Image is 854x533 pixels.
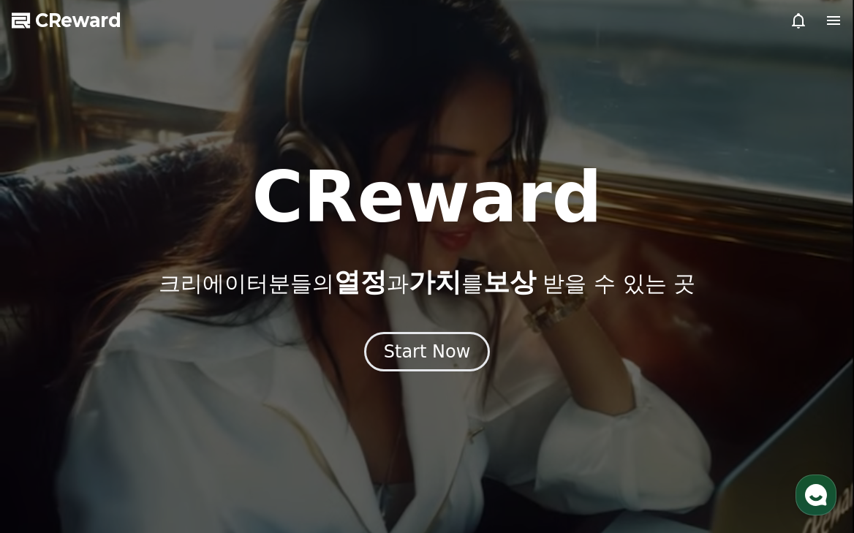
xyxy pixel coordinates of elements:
[226,434,243,445] span: 설정
[46,434,55,445] span: 홈
[134,434,151,446] span: 대화
[189,412,281,448] a: 설정
[334,267,387,297] span: 열정
[384,340,471,363] div: Start Now
[409,267,461,297] span: 가치
[4,412,97,448] a: 홈
[483,267,536,297] span: 보상
[159,268,695,297] p: 크리에이터분들의 과 를 받을 수 있는 곳
[12,9,121,32] a: CReward
[97,412,189,448] a: 대화
[364,332,491,371] button: Start Now
[35,9,121,32] span: CReward
[252,162,602,233] h1: CReward
[364,347,491,360] a: Start Now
